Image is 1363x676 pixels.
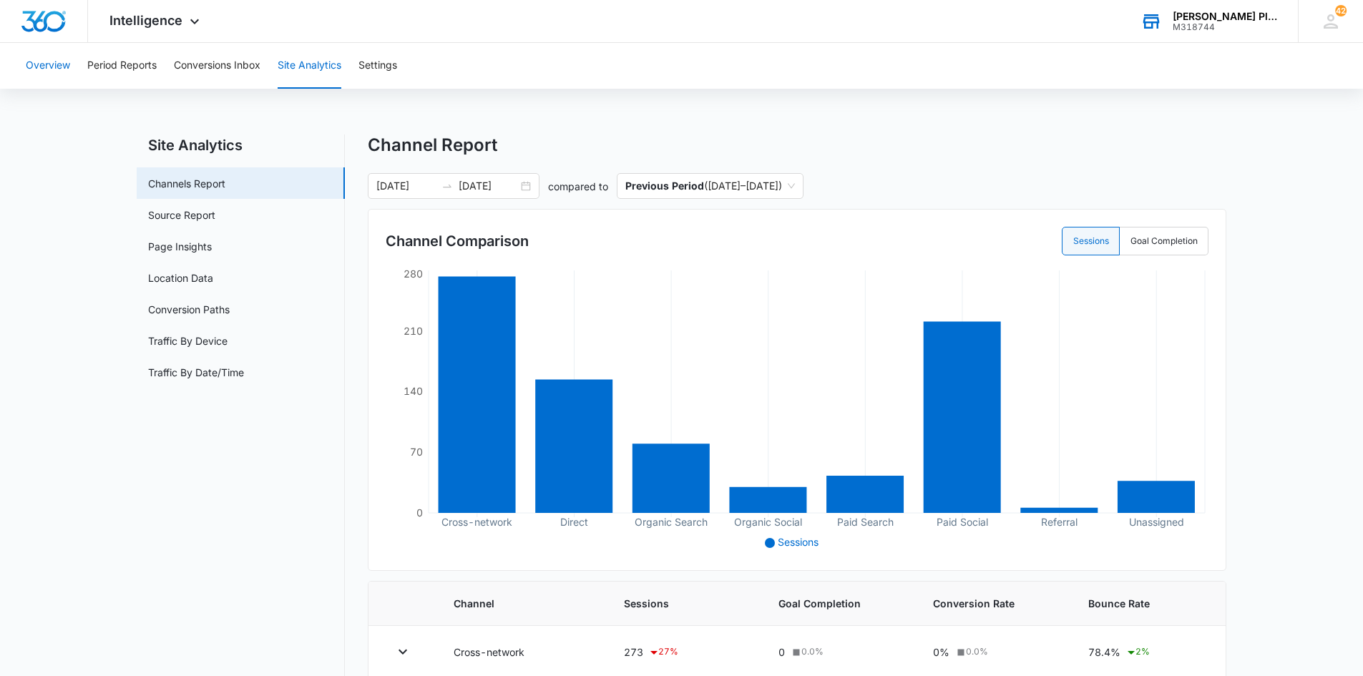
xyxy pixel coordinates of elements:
[174,43,260,89] button: Conversions Inbox
[625,180,704,192] p: Previous Period
[148,365,244,380] a: Traffic By Date/Time
[625,174,795,198] span: ( [DATE] – [DATE] )
[410,446,423,458] tspan: 70
[778,645,899,660] div: 0
[1120,227,1208,255] label: Goal Completion
[933,645,1053,660] div: 0%
[778,596,899,611] span: Goal Completion
[937,516,988,528] tspan: Paid Social
[459,178,518,194] input: End date
[109,13,182,28] span: Intelligence
[441,516,512,528] tspan: Cross-network
[624,596,744,611] span: Sessions
[1335,5,1347,16] span: 42
[1125,644,1150,661] div: 2 %
[404,385,423,397] tspan: 140
[386,230,529,252] h3: Channel Comparison
[441,180,453,192] span: to
[1088,644,1203,661] div: 78.4%
[404,268,423,280] tspan: 280
[148,302,230,317] a: Conversion Paths
[624,644,744,661] div: 273
[148,176,225,191] a: Channels Report
[790,645,824,658] div: 0.0 %
[778,536,819,548] span: Sessions
[454,596,590,611] span: Channel
[1335,5,1347,16] div: notifications count
[368,134,497,156] h1: Channel Report
[441,180,453,192] span: swap-right
[416,506,423,519] tspan: 0
[148,207,215,222] a: Source Report
[137,134,345,156] h2: Site Analytics
[635,516,708,529] tspan: Organic Search
[548,179,608,194] p: compared to
[954,645,988,658] div: 0.0 %
[391,640,414,663] button: Toggle Row Expanded
[933,596,1053,611] span: Conversion Rate
[1129,516,1184,529] tspan: Unassigned
[1173,22,1277,32] div: account id
[148,239,212,254] a: Page Insights
[148,270,213,285] a: Location Data
[560,516,588,528] tspan: Direct
[1041,516,1078,528] tspan: Referral
[358,43,397,89] button: Settings
[376,178,436,194] input: Start date
[1088,596,1203,611] span: Bounce Rate
[148,333,228,348] a: Traffic By Device
[1062,227,1120,255] label: Sessions
[404,325,423,337] tspan: 210
[837,516,894,528] tspan: Paid Search
[278,43,341,89] button: Site Analytics
[87,43,157,89] button: Period Reports
[1173,11,1277,22] div: account name
[648,644,678,661] div: 27 %
[734,516,802,529] tspan: Organic Social
[26,43,70,89] button: Overview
